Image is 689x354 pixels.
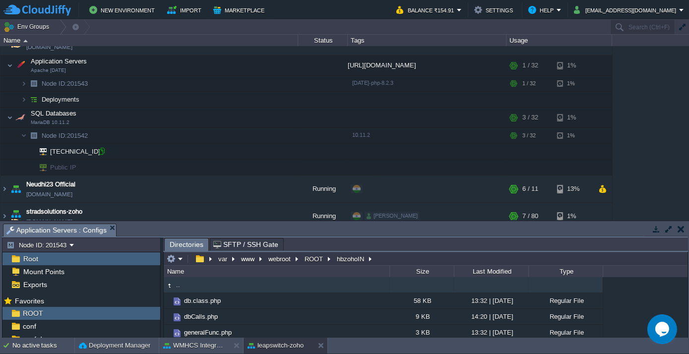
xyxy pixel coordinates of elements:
div: Regular File [528,309,603,324]
div: 1% [557,108,589,128]
div: 1% [557,128,589,144]
button: Settings [474,4,516,16]
button: webroot [267,254,293,263]
a: conf.d [21,335,44,344]
a: [DOMAIN_NAME] [26,217,72,227]
div: 14:20 | [DATE] [454,309,528,324]
span: Node ID: [42,80,67,88]
img: AMDAwAAAACH5BAEAAAAALAAAAAABAAEAAAICRAEAOw== [172,296,183,307]
div: Size [390,266,454,277]
img: CloudJiffy [3,4,71,16]
span: MariaDB 10.11.2 [31,120,69,126]
div: 3 / 32 [522,108,538,128]
img: AMDAwAAAACH5BAEAAAAALAAAAAABAAEAAAICRAEAOw== [27,144,33,160]
a: SQL DatabasesMariaDB 10.11.2 [30,110,78,118]
button: WMHCS Integration [163,341,226,351]
img: AMDAwAAAACH5BAEAAAAALAAAAAABAAEAAAICRAEAOw== [172,328,183,339]
div: No active tasks [12,338,74,354]
button: Deployment Manager [79,341,150,351]
a: Exports [21,280,49,289]
img: AMDAwAAAACH5BAEAAAAALAAAAAABAAEAAAICRAEAOw== [13,108,27,128]
a: [DOMAIN_NAME] [26,43,72,53]
a: conf [21,322,38,331]
a: dbCalls.php [183,312,219,321]
div: 13:32 | [DATE] [454,325,528,340]
span: [TECHNICAL_ID] [49,144,102,160]
img: AMDAwAAAACH5BAEAAAAALAAAAAABAAEAAAICRAEAOw== [13,56,27,76]
img: AMDAwAAAACH5BAEAAAAALAAAAAABAAEAAAICRAEAOw== [33,160,47,176]
span: Application Servers : Configs [6,224,107,236]
a: Application ServersApache [DATE] [30,58,88,65]
a: Favorites [13,297,46,305]
div: 1% [557,76,589,92]
a: Node ID:201542 [41,132,89,140]
div: 1% [557,56,589,76]
span: Favorites [13,296,46,305]
div: [PERSON_NAME] [365,212,420,221]
img: AMDAwAAAACH5BAEAAAAALAAAAAABAAEAAAICRAEAOw== [33,144,47,160]
div: Tags [348,35,506,46]
input: Click to enter the path [164,252,688,266]
div: 9 KB [389,309,454,324]
span: SFTP / SSH Gate [213,238,278,250]
img: AMDAwAAAACH5BAEAAAAALAAAAAABAAEAAAICRAEAOw== [164,309,172,324]
img: AMDAwAAAACH5BAEAAAAALAAAAAABAAEAAAICRAEAOw== [27,92,41,108]
div: Last Modified [455,266,528,277]
div: 3 KB [389,325,454,340]
div: Running [298,203,348,230]
span: Public IP [49,160,78,176]
button: Env Groups [3,20,53,34]
button: [EMAIL_ADDRESS][DOMAIN_NAME] [574,4,679,16]
button: New Environment [89,4,158,16]
button: hbzohoIN [335,254,367,263]
div: 3 / 32 [522,128,536,144]
iframe: chat widget [647,314,679,344]
div: Status [299,35,347,46]
span: 201542 [41,132,89,140]
a: .. [175,281,182,289]
button: Import [167,4,204,16]
span: 10.11.2 [352,132,370,138]
a: stradsolutions-zoho [26,207,82,217]
div: 1% [557,203,589,230]
a: [TECHNICAL_ID] [49,148,102,156]
a: [DOMAIN_NAME] [26,190,72,200]
span: Application Servers [30,58,88,66]
div: 13:32 | [DATE] [454,293,528,308]
a: Neudhi23 Official [26,180,75,190]
span: Apache [DATE] [31,68,66,74]
a: ROOT [21,309,45,318]
img: AMDAwAAAACH5BAEAAAAALAAAAAABAAEAAAICRAEAOw== [27,76,41,92]
span: 201543 [41,80,89,88]
div: 7 / 80 [522,203,538,230]
div: Type [529,266,603,277]
img: AMDAwAAAACH5BAEAAAAALAAAAAABAAEAAAICRAEAOw== [164,325,172,340]
a: Root [21,254,40,263]
a: Mount Points [21,267,66,276]
button: Balance ₹154.91 [396,4,457,16]
a: generalFunc.php [183,328,233,337]
div: 1 / 32 [522,76,536,92]
img: AMDAwAAAACH5BAEAAAAALAAAAAABAAEAAAICRAEAOw== [0,203,8,230]
span: Node ID: [42,132,67,140]
img: AMDAwAAAACH5BAEAAAAALAAAAAABAAEAAAICRAEAOw== [7,56,13,76]
div: Regular File [528,293,603,308]
a: Deployments [41,96,81,104]
img: AMDAwAAAACH5BAEAAAAALAAAAAABAAEAAAICRAEAOw== [172,312,183,323]
img: AMDAwAAAACH5BAEAAAAALAAAAAABAAEAAAICRAEAOw== [21,92,27,108]
span: db.class.php [183,296,222,305]
button: leapswitch-zoho [248,341,304,351]
button: Help [528,4,557,16]
div: Running [298,176,348,203]
div: Name [1,35,298,46]
div: 1 / 32 [522,56,538,76]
